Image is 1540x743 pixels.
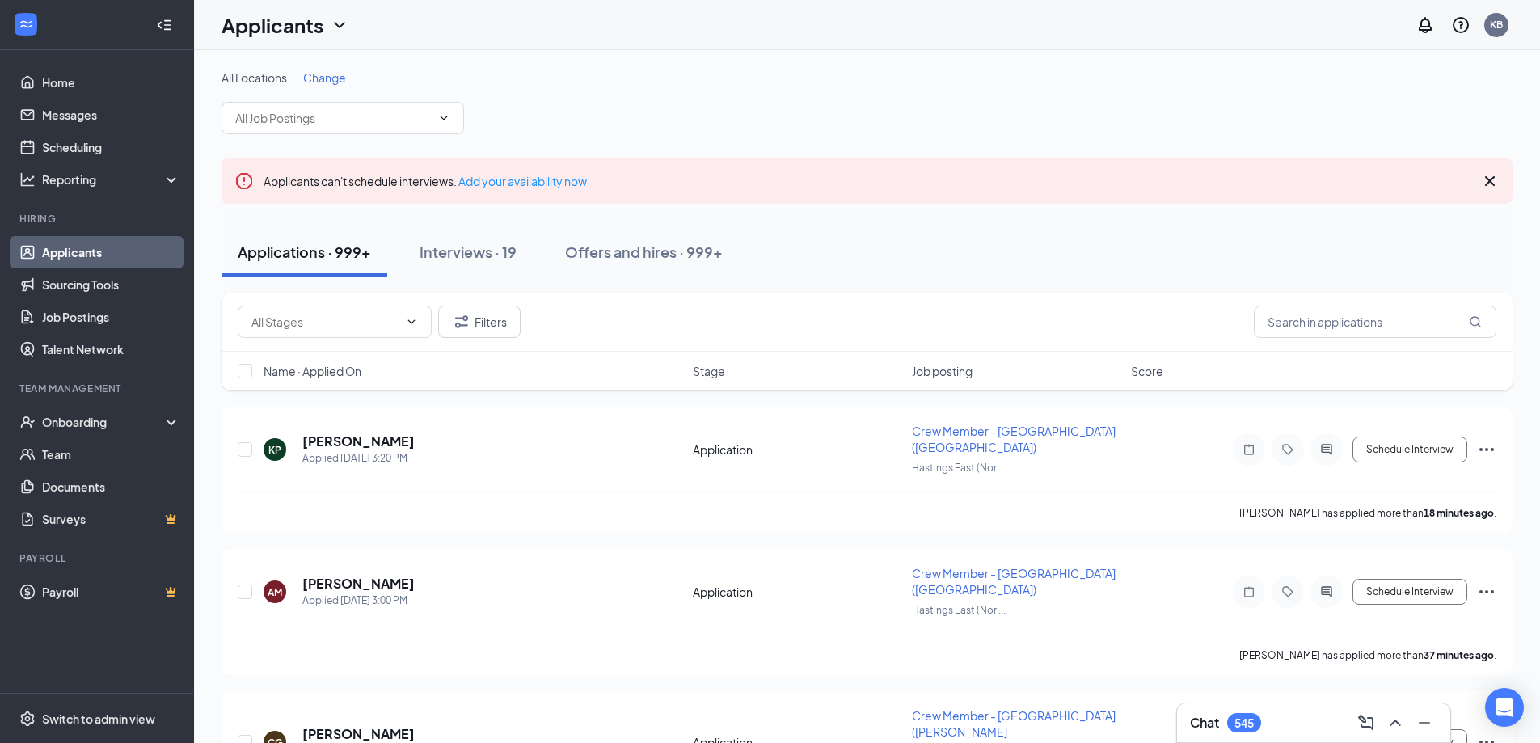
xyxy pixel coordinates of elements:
div: Reporting [42,171,181,188]
svg: Tag [1278,443,1297,456]
svg: Ellipses [1477,582,1496,602]
input: All Job Postings [235,109,431,127]
svg: Tag [1278,585,1297,598]
svg: Ellipses [1477,440,1496,459]
a: Scheduling [42,131,180,163]
a: Add your availability now [458,174,587,188]
a: Home [42,66,180,99]
svg: ChevronDown [405,315,418,328]
svg: Note [1239,585,1259,598]
svg: ActiveChat [1317,443,1336,456]
a: Job Postings [42,301,180,333]
a: Applicants [42,236,180,268]
span: Name · Applied On [264,363,361,379]
p: [PERSON_NAME] has applied more than . [1239,506,1496,520]
span: Crew Member - [GEOGRAPHIC_DATA] ([GEOGRAPHIC_DATA]) [912,566,1116,597]
div: Application [693,584,902,600]
svg: Notifications [1416,15,1435,35]
span: Stage [693,363,725,379]
b: 18 minutes ago [1424,507,1494,519]
div: Switch to admin view [42,711,155,727]
div: KB [1490,18,1503,32]
div: Team Management [19,382,177,395]
b: 37 minutes ago [1424,649,1494,661]
a: Messages [42,99,180,131]
span: Change [303,70,346,85]
svg: Analysis [19,171,36,188]
button: ChevronUp [1382,710,1408,736]
svg: Collapse [156,17,172,33]
div: Onboarding [42,414,167,430]
svg: ChevronDown [437,112,450,125]
input: Search in applications [1254,306,1496,338]
div: Hiring [19,212,177,226]
button: Schedule Interview [1352,437,1467,462]
button: Minimize [1411,710,1437,736]
span: All Locations [222,70,287,85]
svg: Minimize [1415,713,1434,732]
div: Open Intercom Messenger [1485,688,1524,727]
div: KP [268,443,281,457]
svg: Cross [1480,171,1500,191]
a: Sourcing Tools [42,268,180,301]
svg: MagnifyingGlass [1469,315,1482,328]
a: SurveysCrown [42,503,180,535]
span: Score [1131,363,1163,379]
a: Team [42,438,180,471]
input: All Stages [251,313,399,331]
div: Application [693,441,902,458]
svg: ActiveChat [1317,585,1336,598]
span: Hastings East (Nor ... [912,604,1006,616]
span: Job posting [912,363,973,379]
svg: Note [1239,443,1259,456]
button: Schedule Interview [1352,579,1467,605]
svg: ComposeMessage [1356,713,1376,732]
h5: [PERSON_NAME] [302,725,415,743]
div: Applied [DATE] 3:00 PM [302,593,415,609]
div: Payroll [19,551,177,565]
h5: [PERSON_NAME] [302,575,415,593]
span: Crew Member - [GEOGRAPHIC_DATA] ([GEOGRAPHIC_DATA]) [912,424,1116,454]
h5: [PERSON_NAME] [302,433,415,450]
svg: Settings [19,711,36,727]
a: Talent Network [42,333,180,365]
button: Filter Filters [438,306,521,338]
svg: WorkstreamLogo [18,16,34,32]
a: Documents [42,471,180,503]
div: Offers and hires · 999+ [565,242,723,262]
svg: UserCheck [19,414,36,430]
span: Applicants can't schedule interviews. [264,174,587,188]
svg: ChevronUp [1386,713,1405,732]
h3: Chat [1190,714,1219,732]
svg: Filter [452,312,471,331]
a: PayrollCrown [42,576,180,608]
p: [PERSON_NAME] has applied more than . [1239,648,1496,662]
div: Interviews · 19 [420,242,517,262]
div: Applied [DATE] 3:20 PM [302,450,415,466]
svg: Error [234,171,254,191]
svg: QuestionInfo [1451,15,1470,35]
svg: ChevronDown [330,15,349,35]
div: AM [268,585,282,599]
div: Applications · 999+ [238,242,371,262]
button: ComposeMessage [1353,710,1379,736]
h1: Applicants [222,11,323,39]
div: 545 [1234,716,1254,730]
span: Hastings East (Nor ... [912,462,1006,474]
